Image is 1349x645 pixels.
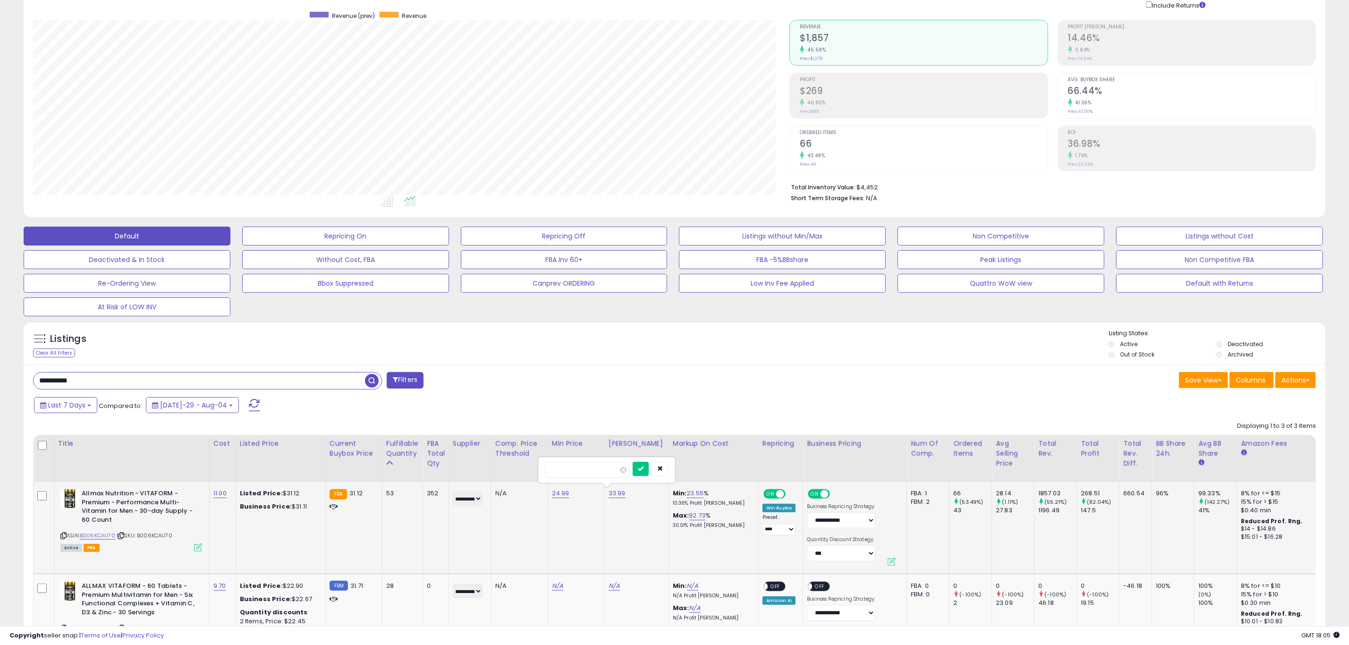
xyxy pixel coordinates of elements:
[60,489,79,508] img: 51cm+QS0r+L._SL40_.jpg
[1116,250,1323,269] button: Non Competitive FBA
[1045,498,1067,506] small: (55.21%)
[800,130,1047,136] span: Ordered Items
[242,250,449,269] button: Without Cost, FBA
[1156,582,1187,590] div: 100%
[800,109,819,114] small: Prev: $183
[213,489,227,498] a: 11.00
[1068,138,1315,151] h2: 36.98%
[33,348,75,357] div: Clear All Filters
[1228,350,1253,358] label: Archived
[679,250,886,269] button: FBA -5%BBshare
[996,599,1034,607] div: 23.09
[800,56,823,61] small: Prev: $1,276
[1236,375,1265,385] span: Columns
[609,439,665,449] div: [PERSON_NAME]
[996,439,1030,468] div: Avg Selling Price
[1002,591,1024,598] small: (-100%)
[1120,340,1138,348] label: Active
[1241,590,1319,599] div: 15% for > $10
[673,489,687,498] b: Min:
[1038,506,1077,515] div: 1196.49
[1241,525,1319,533] div: $14 - $14.86
[1179,372,1228,388] button: Save View
[800,77,1047,83] span: Profit
[807,503,875,510] label: Business Repricing Strategy:
[427,439,445,468] div: FBA Total Qty
[804,99,825,106] small: 46.83%
[679,227,886,246] button: Listings without Min/Max
[58,439,205,449] div: Title
[911,498,942,506] div: FBM: 2
[807,596,875,603] label: Business Repricing Strategy:
[1228,340,1263,348] label: Deactivated
[1116,227,1323,246] button: Listings without Cost
[1081,439,1115,458] div: Total Profit
[953,439,988,458] div: Ordered Items
[763,504,796,512] div: Win BuyBox
[953,599,992,607] div: 2
[332,12,375,20] span: Revenue (prev)
[1241,582,1319,590] div: 8% for <= $10
[996,582,1034,590] div: 0
[427,582,441,590] div: 0
[117,532,172,539] span: | SKU: B006KCAU70
[609,581,620,591] a: N/A
[1068,161,1094,167] small: Prev: 36.33%
[791,183,855,191] b: Total Inventory Value:
[1081,489,1119,498] div: 268.51
[240,489,318,498] div: $31.12
[402,12,426,20] span: Revenue
[1123,489,1145,498] div: 660.54
[552,439,601,449] div: Min Price
[800,138,1047,151] h2: 66
[813,583,828,591] span: OFF
[1198,458,1204,467] small: Avg BB Share.
[80,532,115,540] a: B006KCAU70
[807,439,903,449] div: Business Pricing
[1275,372,1316,388] button: Actions
[495,439,544,458] div: Comp. Price Threshold
[687,489,704,498] a: 23.55
[1156,439,1190,458] div: BB Share 24h.
[146,397,239,413] button: [DATE]-29 - Aug-04
[1120,350,1155,358] label: Out of Stock
[240,502,318,511] div: $31.11
[1241,533,1319,541] div: $15.01 - $16.28
[449,435,491,482] th: CSV column name: cust_attr_1_Supplier
[240,489,283,498] b: Listed Price:
[996,489,1034,498] div: 28.14
[1198,489,1237,498] div: 99.33%
[1241,610,1303,618] b: Reduced Prof. Rng.
[1072,46,1091,53] small: 0.84%
[800,33,1047,45] h2: $1,857
[386,582,416,590] div: 28
[50,332,86,346] h5: Listings
[673,593,751,599] p: N/A Profit [PERSON_NAME]
[804,46,826,53] small: 45.58%
[809,490,821,498] span: ON
[1068,25,1315,30] span: Profit [PERSON_NAME]
[804,152,825,159] small: 43.48%
[461,227,668,246] button: Repricing Off
[911,489,942,498] div: FBA: 1
[1301,631,1340,640] span: 2025-08-12 18:05 GMT
[387,372,424,389] button: Filters
[960,591,982,598] small: (-100%)
[330,489,347,500] small: FBA
[213,581,226,591] a: 9.70
[1038,599,1077,607] div: 46.18
[791,181,1309,192] li: $4,452
[673,500,751,507] p: 10.36% Profit [PERSON_NAME]
[898,250,1104,269] button: Peak Listings
[1038,582,1077,590] div: 0
[240,608,318,617] div: :
[461,250,668,269] button: FBA Inv 60+
[240,595,318,603] div: $22.67
[807,536,875,543] label: Quantity Discount Strategy:
[1072,152,1088,159] small: 1.79%
[689,511,706,520] a: 92.73
[60,489,202,551] div: ASIN:
[1068,109,1093,114] small: Prev: 47.00%
[689,603,701,613] a: N/A
[763,439,799,449] div: Repricing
